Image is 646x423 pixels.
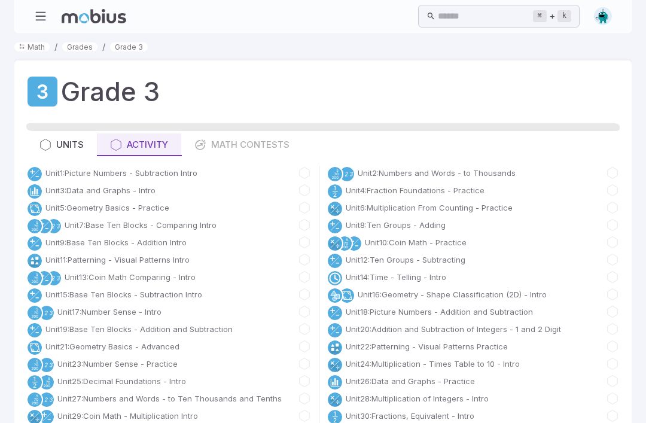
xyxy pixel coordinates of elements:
h1: Grade 3 [61,72,160,111]
a: Data/Graphing [26,183,43,200]
nav: breadcrumb [14,40,632,53]
div: + [533,9,571,23]
a: Unit13:Coin Math Comparing - Intro [65,271,196,283]
kbd: ⌘ [533,10,547,22]
a: Unit18:Picture Numbers - Addition and Subtraction [346,306,533,318]
a: Numeracy [45,218,62,235]
a: Unit8:Ten Groups - Adding [346,219,446,231]
a: Unit2:Numbers and Words - to Thousands [358,167,516,179]
a: Shapes and Angles [339,287,355,304]
a: Addition and Subtraction [36,270,53,287]
li: / [54,40,57,53]
div: Activity [110,138,168,151]
a: Multiply/Divide [327,200,343,217]
a: Unit22:Patterning - Visual Patterns Practice [346,340,508,352]
a: Unit17:Number Sense - Intro [57,306,161,318]
a: Unit12:Ten Groups - Subtracting [346,254,465,266]
a: Addition and Subtraction [26,287,43,304]
a: Unit19:Base Ten Blocks - Addition and Subtraction [45,323,233,335]
a: Fractions/Decimals [26,374,43,391]
a: Unit15:Base Ten Blocks - Subtraction Intro [45,288,202,300]
a: Math [14,42,50,51]
a: Unit21:Geometry Basics - Advanced [45,340,179,352]
a: Time [327,270,343,287]
a: Unit28:Multiplication of Integers - Intro [346,392,489,404]
a: Unit27:Numbers and Words - to Ten Thousands and Tenths [57,392,282,404]
a: Unit4:Fraction Foundations - Practice [346,184,484,196]
a: Place Value [26,305,43,321]
a: Numeracy [38,391,55,408]
a: Numeracy [38,305,55,321]
a: Unit20:Addition and Subtraction of Integers - 1 and 2 Digit [346,323,561,335]
li: / [102,40,105,53]
a: Grade 3 [110,42,148,51]
a: Addition and Subtraction [327,305,343,321]
a: Place Value [26,270,43,287]
a: Unit10:Coin Math - Practice [365,236,467,248]
a: Numeracy [45,270,62,287]
a: Shapes and Angles [26,200,43,217]
a: Unit23:Number Sense - Practice [57,358,178,370]
a: Unit25:Decimal Foundations - Intro [57,375,186,387]
div: Units [39,138,84,151]
a: Visual Patterning [327,339,343,356]
a: Place Value [26,357,43,373]
a: Addition and Subtraction [26,322,43,339]
a: Geometry 2D [327,287,343,304]
a: Multiply/Divide [327,235,343,252]
a: Unit1:Picture Numbers - Subtraction Intro [45,167,197,179]
a: Place Value [336,235,353,252]
a: Addition and Subtraction [36,218,53,235]
a: Unit29:Coin Math - Multiplication Intro [57,410,198,422]
a: Place Value [26,391,43,408]
a: Unit6:Multiplication From Counting - Practice [346,202,513,214]
a: Unit9:Base Ten Blocks - Addition Intro [45,236,187,248]
a: Shapes and Angles [26,339,43,356]
a: Addition and Subtraction [327,322,343,339]
a: Grades [62,42,97,51]
a: Multiply/Divide [327,391,343,408]
a: Unit24:Multiplication - Times Table to 10 - Intro [346,358,520,370]
a: Unit30:Fractions, Equivalent - Intro [346,410,474,422]
img: octagon.svg [594,7,612,25]
a: Place Value [38,374,55,391]
a: Numeracy [339,166,355,182]
a: Visual Patterning [26,252,43,269]
a: Unit16:Geometry - Shape Classification (2D) - Intro [358,288,547,300]
a: Fractions/Decimals [327,183,343,200]
a: Grade 3 [26,75,59,108]
a: Addition and Subtraction [327,218,343,235]
a: Unit26:Data and Graphs - Practice [346,375,475,387]
a: Unit11:Patterning - Visual Patterns Intro [45,254,190,266]
a: Addition and Subtraction [26,166,43,182]
a: Place Value [26,218,43,235]
a: Multiply/Divide [327,357,343,373]
a: Unit7:Base Ten Blocks - Comparing Intro [65,219,217,231]
kbd: k [557,10,571,22]
a: Unit5:Geometry Basics - Practice [45,202,169,214]
a: Addition and Subtraction [26,235,43,252]
a: Unit3:Data and Graphs - Intro [45,184,156,196]
a: Numeracy [38,357,55,373]
a: Data/Graphing [327,374,343,391]
a: Addition and Subtraction [327,252,343,269]
a: Unit14:Time - Telling - Intro [346,271,446,283]
a: Addition and Subtraction [346,235,362,252]
a: Place Value [327,166,343,182]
